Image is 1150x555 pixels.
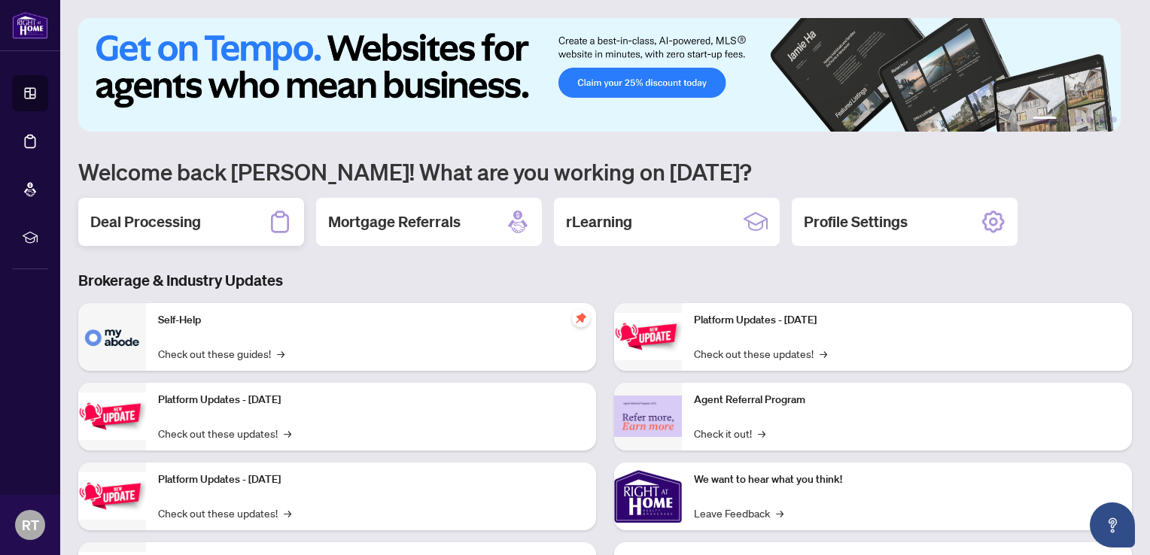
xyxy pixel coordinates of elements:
img: Slide 0 [78,18,1121,132]
span: → [758,425,765,441]
p: Self-Help [158,312,584,329]
img: Agent Referral Program [614,396,682,437]
a: Check it out!→ [694,425,765,441]
p: We want to hear what you think! [694,472,1120,488]
span: → [284,505,291,521]
a: Check out these updates!→ [158,505,291,521]
p: Platform Updates - [DATE] [158,472,584,488]
h2: Mortgage Referrals [328,211,461,232]
h3: Brokerage & Industry Updates [78,270,1132,291]
p: Platform Updates - [DATE] [694,312,1120,329]
h1: Welcome back [PERSON_NAME]! What are you working on [DATE]? [78,157,1132,186]
button: 3 [1075,117,1081,123]
span: → [284,425,291,441]
img: logo [12,11,48,39]
span: → [776,505,783,521]
button: 2 [1063,117,1069,123]
h2: Deal Processing [90,211,201,232]
img: Self-Help [78,303,146,371]
button: 6 [1111,117,1117,123]
img: Platform Updates - September 16, 2025 [78,393,146,440]
p: Agent Referral Program [694,392,1120,408]
button: 1 [1033,117,1057,123]
h2: rLearning [566,211,632,232]
a: Check out these updates!→ [158,425,291,441]
img: Platform Updates - June 23, 2025 [614,313,682,360]
p: Platform Updates - [DATE] [158,392,584,408]
a: Check out these updates!→ [694,345,827,362]
span: → [277,345,284,362]
img: Platform Updates - July 21, 2025 [78,472,146,520]
a: Check out these guides!→ [158,345,284,362]
span: pushpin [572,309,590,327]
button: 4 [1087,117,1093,123]
span: RT [22,514,39,535]
img: We want to hear what you think! [614,462,682,530]
a: Leave Feedback→ [694,505,783,521]
h2: Profile Settings [804,211,908,232]
button: Open asap [1090,502,1135,547]
button: 5 [1099,117,1105,123]
span: → [820,345,827,362]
